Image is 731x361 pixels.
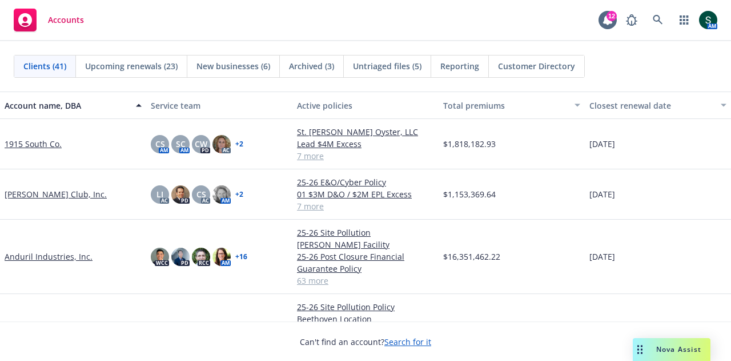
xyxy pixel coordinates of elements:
span: Customer Directory [498,60,575,72]
a: Search [646,9,669,31]
span: Nova Assist [656,344,701,354]
div: 12 [607,11,617,21]
a: Accounts [9,4,89,36]
span: Untriaged files (5) [353,60,421,72]
span: SC [176,138,186,150]
img: photo [212,248,231,266]
span: LI [156,188,163,200]
span: Accounts [48,15,84,25]
a: 25-26 Site Pollution Policy Beethoven Location [297,301,434,325]
a: 01 $3M D&O / $2M EPL Excess [297,188,434,200]
a: Switch app [673,9,696,31]
a: Report a Bug [620,9,643,31]
button: Total premiums [439,92,585,119]
span: $16,351,462.22 [443,251,500,263]
span: CW [195,138,207,150]
span: [DATE] [589,251,615,263]
span: CS [155,138,165,150]
span: CS [196,188,206,200]
a: Search for it [384,336,431,347]
div: Account name, DBA [5,100,129,112]
a: 25-26 Site Pollution [PERSON_NAME] Facility [297,227,434,251]
button: Closest renewal date [585,92,731,119]
div: Closest renewal date [589,100,714,112]
button: Service team [146,92,292,119]
img: photo [192,248,210,266]
span: Upcoming renewals (23) [85,60,178,72]
a: 1915 South Co. [5,138,62,150]
span: [DATE] [589,138,615,150]
a: Lead $4M Excess [297,138,434,150]
span: Clients (41) [23,60,66,72]
img: photo [699,11,717,29]
a: 7 more [297,150,434,162]
div: Total premiums [443,100,568,112]
span: Can't find an account? [300,336,431,348]
a: + 2 [235,141,243,148]
a: + 16 [235,253,247,260]
a: 25-26 E&O/Cyber Policy [297,176,434,188]
img: photo [171,185,190,204]
span: Reporting [440,60,479,72]
a: 25-26 Post Closure Financial Guarantee Policy [297,251,434,275]
div: Service team [151,100,288,112]
span: [DATE] [589,188,615,200]
img: photo [171,248,190,266]
img: photo [212,135,231,153]
span: Archived (3) [289,60,334,72]
a: + 2 [235,191,243,198]
span: $1,818,182.93 [443,138,496,150]
a: St. [PERSON_NAME] Oyster, LLC [297,126,434,138]
button: Nova Assist [633,338,710,361]
div: Active policies [297,100,434,112]
button: Active policies [292,92,439,119]
a: [PERSON_NAME] Club, Inc. [5,188,107,200]
img: photo [151,248,169,266]
span: New businesses (6) [196,60,270,72]
a: 63 more [297,275,434,287]
a: 7 more [297,200,434,212]
img: photo [212,185,231,204]
span: $1,153,369.64 [443,188,496,200]
a: Anduril Industries, Inc. [5,251,93,263]
div: Drag to move [633,338,647,361]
